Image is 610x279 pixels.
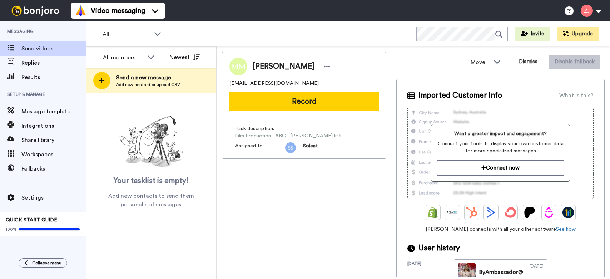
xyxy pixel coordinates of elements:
span: Message template [21,107,86,116]
span: Integrations [21,122,86,130]
div: All members [103,53,144,62]
span: Assigned to: [235,142,285,153]
span: User history [418,243,460,254]
span: Imported Customer Info [418,90,502,101]
span: Move [471,58,490,67]
span: Video messaging [91,6,145,16]
span: Share library [21,136,86,145]
img: Patreon [524,207,535,218]
span: [PERSON_NAME] connects with all your other software [407,226,594,233]
div: What is this? [559,91,594,100]
div: By Ambassador@ [479,268,523,276]
span: Send videos [21,44,86,53]
span: [PERSON_NAME] [253,61,314,72]
span: Workspaces [21,150,86,159]
img: GoHighLevel [562,207,574,218]
span: Fallbacks [21,165,86,173]
span: Solent [303,142,318,153]
img: Hubspot [466,207,477,218]
span: Settings [21,194,86,202]
img: ConvertKit [505,207,516,218]
img: Shopify [427,207,439,218]
span: Send a new message [116,73,180,82]
span: Add new contacts to send them personalised messages [96,192,205,209]
img: bj-logo-header-white.svg [9,6,62,16]
img: Drip [543,207,555,218]
span: Want a greater impact and engagement? [437,130,564,137]
img: Image of Madeline Mercer [229,58,247,75]
span: Add new contact or upload CSV [116,82,180,88]
button: Record [229,92,379,111]
img: ActiveCampaign [485,207,497,218]
span: [EMAIL_ADDRESS][DOMAIN_NAME] [229,80,319,87]
button: Connect now [437,160,564,176]
span: Connect your tools to display your own customer data for more specialized messages [437,140,564,155]
span: 100% [6,226,17,232]
img: Ontraport [447,207,458,218]
a: See how [556,227,576,232]
span: Task description : [235,125,285,132]
button: Disable fallback [549,55,600,69]
span: Your tasklist is empty! [114,176,189,186]
span: Replies [21,59,86,67]
span: All [103,30,150,39]
span: Film Production - ABC - [PERSON_NAME] list [235,132,341,139]
img: 0b839dd6-82da-4888-99f0-11aac6d37214.png [285,142,296,153]
button: Collapse menu [19,258,67,268]
button: Newest [164,50,205,64]
span: QUICK START GUIDE [6,217,57,222]
span: Collapse menu [32,260,61,266]
button: Invite [515,27,550,41]
button: Upgrade [557,27,599,41]
img: ready-set-action.png [115,113,187,170]
button: Dismiss [511,55,545,69]
img: vm-color.svg [75,5,86,16]
span: Results [21,73,86,82]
